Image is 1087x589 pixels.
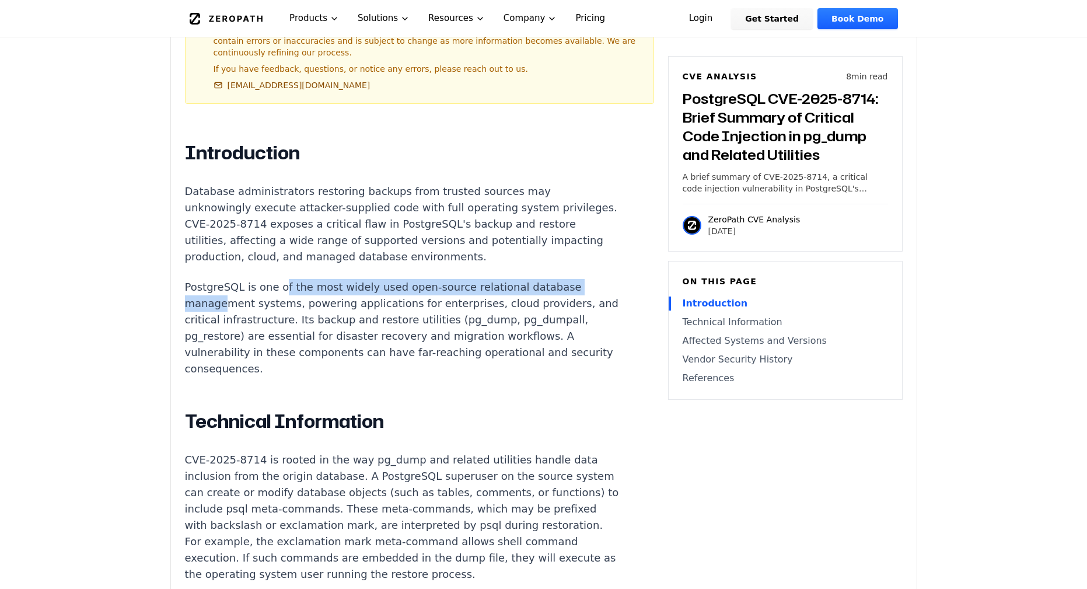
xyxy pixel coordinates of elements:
[683,353,888,367] a: Vendor Security History
[214,79,371,91] a: [EMAIL_ADDRESS][DOMAIN_NAME]
[683,334,888,348] a: Affected Systems and Versions
[185,183,619,265] p: Database administrators restoring backups from trusted sources may unknowingly execute attacker-s...
[683,216,701,235] img: ZeroPath CVE Analysis
[683,171,888,194] p: A brief summary of CVE-2025-8714, a critical code injection vulnerability in PostgreSQL's pg_dump...
[683,315,888,329] a: Technical Information
[683,276,888,287] h6: On this page
[683,89,888,164] h3: PostgreSQL CVE-2025-8714: Brief Summary of Critical Code Injection in pg_dump and Related Utilities
[185,452,619,583] p: CVE-2025-8714 is rooted in the way pg_dump and related utilities handle data inclusion from the o...
[683,71,757,82] h6: CVE Analysis
[683,371,888,385] a: References
[708,214,801,225] p: ZeroPath CVE Analysis
[675,8,727,29] a: Login
[214,63,644,75] p: If you have feedback, questions, or notice any errors, please reach out to us.
[214,23,644,58] p: This CVE analysis is an experimental publication that is completely AI-generated. The content may...
[683,297,888,311] a: Introduction
[708,225,801,237] p: [DATE]
[846,71,887,82] p: 8 min read
[185,141,619,165] h2: Introduction
[817,8,897,29] a: Book Demo
[731,8,813,29] a: Get Started
[185,410,619,433] h2: Technical Information
[185,279,619,377] p: PostgreSQL is one of the most widely used open-source relational database management systems, pow...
